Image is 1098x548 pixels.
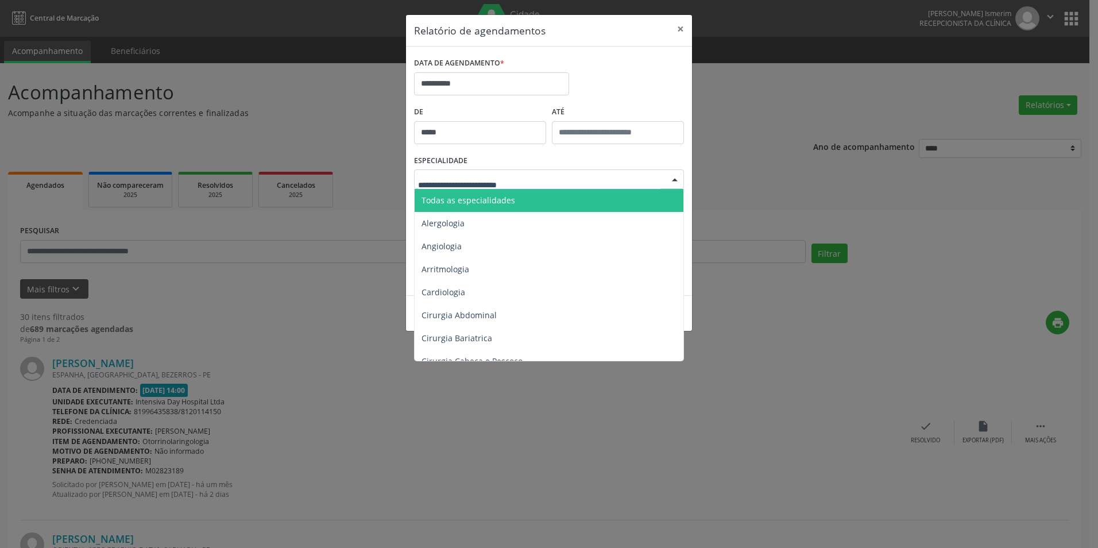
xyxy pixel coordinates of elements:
[414,55,504,72] label: DATA DE AGENDAMENTO
[422,356,523,366] span: Cirurgia Cabeça e Pescoço
[422,333,492,344] span: Cirurgia Bariatrica
[422,310,497,321] span: Cirurgia Abdominal
[414,152,467,170] label: ESPECIALIDADE
[422,287,465,298] span: Cardiologia
[414,23,546,38] h5: Relatório de agendamentos
[422,241,462,252] span: Angiologia
[552,103,684,121] label: ATÉ
[669,15,692,43] button: Close
[422,195,515,206] span: Todas as especialidades
[422,264,469,275] span: Arritmologia
[422,218,465,229] span: Alergologia
[414,103,546,121] label: De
